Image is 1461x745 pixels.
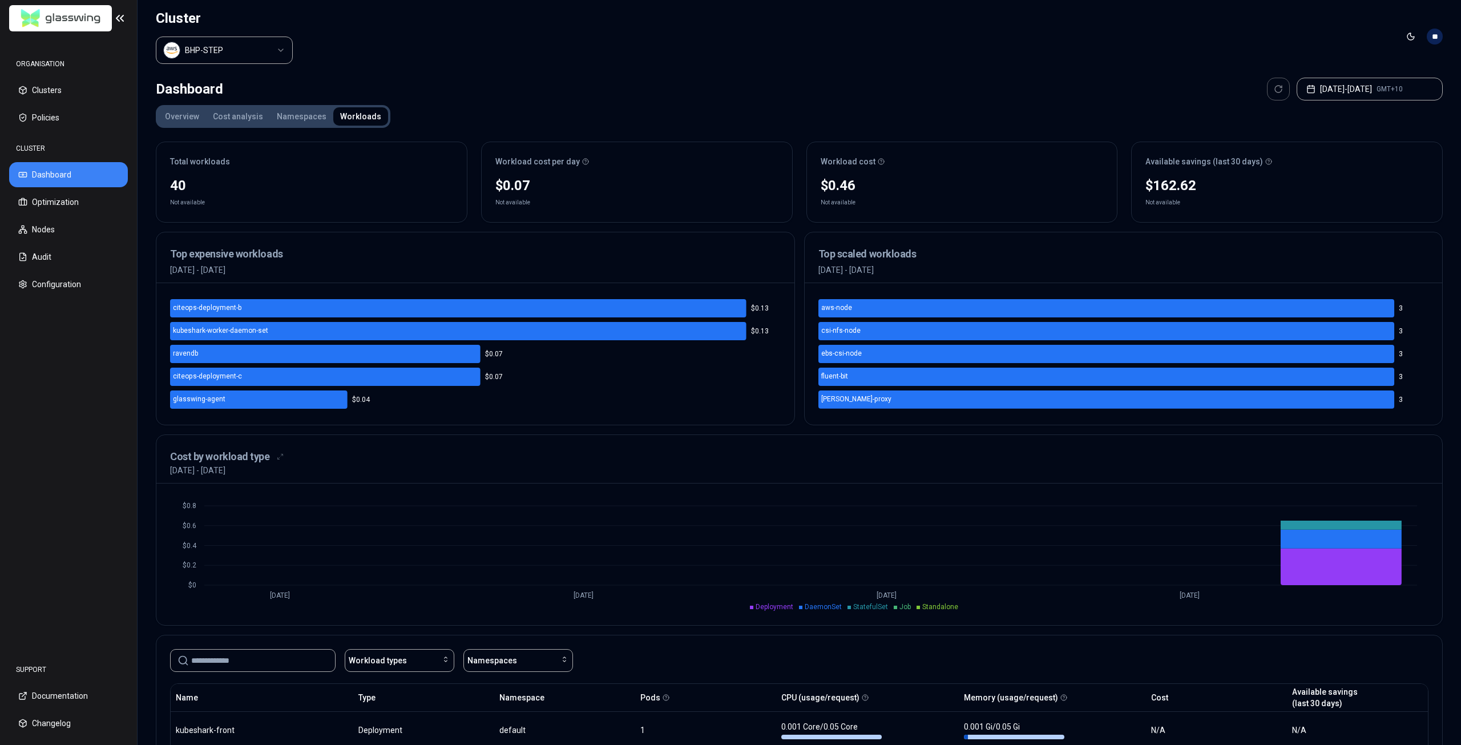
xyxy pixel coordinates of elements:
button: Documentation [9,683,128,708]
tspan: [DATE] [1180,591,1200,599]
button: Cost analysis [206,107,270,126]
button: Namespace [499,686,544,709]
button: Pods [640,686,660,709]
span: Job [899,603,911,611]
button: Audit [9,244,128,269]
div: $162.62 [1145,176,1428,195]
div: $0.46 [821,176,1104,195]
button: Workloads [333,107,388,126]
button: Nodes [9,217,128,242]
tspan: [DATE] [877,591,897,599]
span: DaemonSet [805,603,842,611]
tspan: $0.4 [183,542,197,550]
button: Namespaces [270,107,333,126]
div: default [499,724,572,736]
button: Workload types [345,649,454,672]
button: CPU (usage/request) [781,686,859,709]
button: Configuration [9,272,128,297]
span: Standalone [922,603,958,611]
button: Available savings(last 30 days) [1292,686,1358,709]
div: Not available [495,197,530,208]
div: 1 [640,724,771,736]
button: Type [358,686,376,709]
button: Changelog [9,711,128,736]
button: Select a value [156,37,293,64]
div: SUPPORT [9,658,128,681]
span: Namespaces [467,655,517,666]
div: Workload cost [821,156,1104,167]
tspan: [DATE] [270,591,290,599]
div: BHP-STEP [185,45,223,56]
div: N/A [1292,724,1423,736]
div: Not available [170,197,205,208]
span: StatefulSet [853,603,888,611]
div: Workload cost per day [495,156,778,167]
div: Not available [821,197,855,208]
div: Deployment [358,724,489,736]
button: Memory (usage/request) [964,686,1058,709]
div: 0.001 Core / 0.05 Core [781,721,882,739]
h3: Top scaled workloads [818,246,1429,262]
tspan: $0.2 [183,561,196,569]
div: Total workloads [170,156,453,167]
button: Name [176,686,198,709]
button: Cost [1151,686,1168,709]
div: Not available [1145,197,1180,208]
button: [DATE]-[DATE]GMT+10 [1297,78,1443,100]
div: CLUSTER [9,137,128,160]
button: Policies [9,105,128,130]
button: Namespaces [463,649,573,672]
p: [DATE] - [DATE] [170,264,781,276]
h3: Cost by workload type [170,449,270,465]
div: N/A [1151,724,1282,736]
div: Available savings (last 30 days) [1145,156,1428,167]
tspan: [DATE] [574,591,594,599]
div: ORGANISATION [9,53,128,75]
h1: Cluster [156,9,293,27]
img: GlassWing [17,5,105,32]
tspan: $0.6 [183,522,196,530]
button: Dashboard [9,162,128,187]
img: aws [166,45,177,56]
p: [DATE] - [DATE] [818,264,1429,276]
tspan: $0 [188,581,196,589]
span: Deployment [756,603,793,611]
tspan: $0.8 [183,502,196,510]
div: 0.001 Gi / 0.05 Gi [964,721,1064,739]
span: GMT+10 [1377,84,1403,94]
div: 40 [170,176,453,195]
p: [DATE] - [DATE] [170,465,225,476]
div: kubeshark-front [176,724,276,736]
button: Overview [158,107,206,126]
h3: Top expensive workloads [170,246,781,262]
span: Workload types [349,655,407,666]
div: $0.07 [495,176,778,195]
button: Clusters [9,78,128,103]
button: Optimization [9,190,128,215]
div: Dashboard [156,78,223,100]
